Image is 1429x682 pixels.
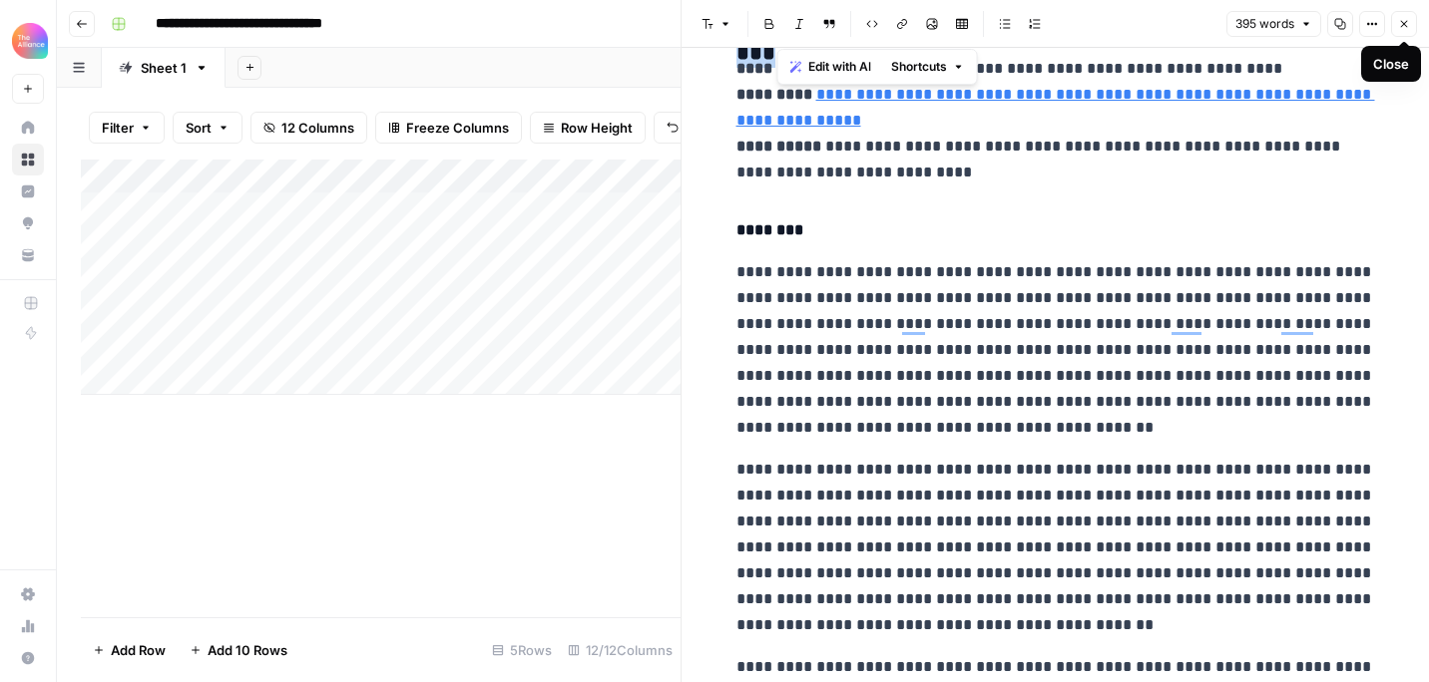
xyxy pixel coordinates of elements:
[102,48,226,88] a: Sheet 1
[560,634,681,666] div: 12/12 Columns
[406,118,509,138] span: Freeze Columns
[891,58,947,76] span: Shortcuts
[12,16,44,66] button: Workspace: Alliance
[89,112,165,144] button: Filter
[375,112,522,144] button: Freeze Columns
[530,112,646,144] button: Row Height
[12,610,44,642] a: Usage
[12,112,44,144] a: Home
[186,118,212,138] span: Sort
[12,207,44,239] a: Opportunities
[12,175,44,207] a: Insights
[12,144,44,175] a: Browse
[484,634,560,666] div: 5 Rows
[1226,11,1321,37] button: 395 words
[178,634,299,666] button: Add 10 Rows
[12,642,44,674] button: Help + Support
[883,54,973,80] button: Shortcuts
[12,23,48,59] img: Alliance Logo
[208,640,287,660] span: Add 10 Rows
[281,118,354,138] span: 12 Columns
[111,640,166,660] span: Add Row
[782,54,879,80] button: Edit with AI
[12,239,44,271] a: Your Data
[81,634,178,666] button: Add Row
[1373,54,1409,74] div: Close
[141,58,187,78] div: Sheet 1
[250,112,367,144] button: 12 Columns
[102,118,134,138] span: Filter
[12,578,44,610] a: Settings
[173,112,242,144] button: Sort
[1235,15,1294,33] span: 395 words
[561,118,633,138] span: Row Height
[808,58,871,76] span: Edit with AI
